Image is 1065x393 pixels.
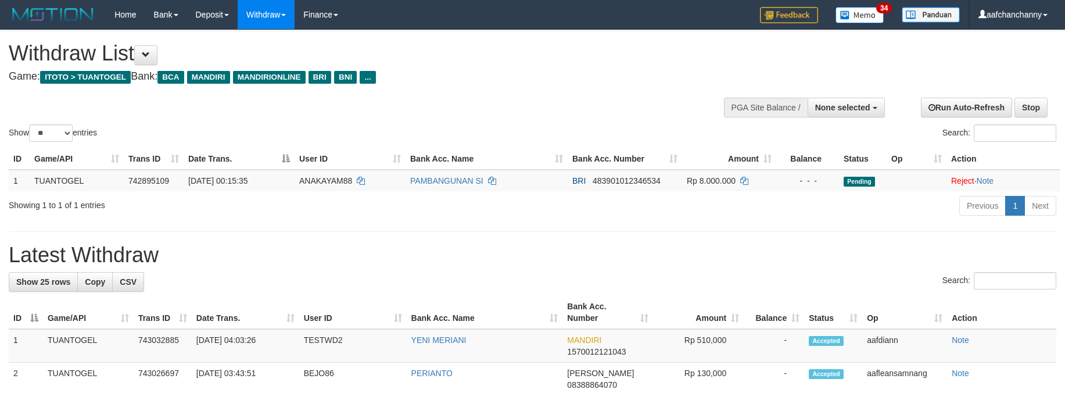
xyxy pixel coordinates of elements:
[295,148,406,170] th: User ID: activate to sort column ascending
[360,71,375,84] span: ...
[942,272,1056,290] label: Search:
[835,7,884,23] img: Button%20Memo.svg
[410,176,483,185] a: PAMBANGUNAN SI
[16,277,70,287] span: Show 25 rows
[30,148,124,170] th: Game/API: activate to sort column ascending
[844,177,875,187] span: Pending
[653,296,744,329] th: Amount: activate to sort column ascending
[809,369,844,379] span: Accepted
[776,148,839,170] th: Balance
[839,148,887,170] th: Status
[30,170,124,191] td: TUANTOGEL
[134,329,192,363] td: 743032885
[724,98,808,117] div: PGA Site Balance /
[781,175,834,187] div: - - -
[687,176,736,185] span: Rp 8.000.000
[9,42,698,65] h1: Withdraw List
[568,148,682,170] th: Bank Acc. Number: activate to sort column ascending
[862,329,947,363] td: aafdiann
[411,369,453,378] a: PERIANTO
[9,329,43,363] td: 1
[85,277,105,287] span: Copy
[682,148,776,170] th: Amount: activate to sort column ascending
[760,7,818,23] img: Feedback.jpg
[9,195,435,211] div: Showing 1 to 1 of 1 entries
[862,296,947,329] th: Op: activate to sort column ascending
[876,3,892,13] span: 34
[815,103,870,112] span: None selected
[921,98,1012,117] a: Run Auto-Refresh
[9,6,97,23] img: MOTION_logo.png
[567,347,626,356] span: Copy 1570012121043 to clipboard
[9,244,1056,267] h1: Latest Withdraw
[1024,196,1056,216] a: Next
[9,124,97,142] label: Show entries
[887,148,946,170] th: Op: activate to sort column ascending
[9,296,43,329] th: ID: activate to sort column descending
[233,71,306,84] span: MANDIRIONLINE
[192,296,299,329] th: Date Trans.: activate to sort column ascending
[804,296,862,329] th: Status: activate to sort column ascending
[902,7,960,23] img: panduan.png
[124,148,184,170] th: Trans ID: activate to sort column ascending
[406,148,568,170] th: Bank Acc. Name: activate to sort column ascending
[112,272,144,292] a: CSV
[299,296,407,329] th: User ID: activate to sort column ascending
[128,176,169,185] span: 742895109
[40,71,131,84] span: ITOTO > TUANTOGEL
[9,170,30,191] td: 1
[809,336,844,346] span: Accepted
[593,176,661,185] span: Copy 483901012346534 to clipboard
[1005,196,1025,216] a: 1
[946,170,1060,191] td: ·
[567,335,601,345] span: MANDIRI
[334,71,357,84] span: BNI
[942,124,1056,142] label: Search:
[9,272,78,292] a: Show 25 rows
[157,71,184,84] span: BCA
[951,176,974,185] a: Reject
[192,329,299,363] td: [DATE] 04:03:26
[947,296,1056,329] th: Action
[309,71,331,84] span: BRI
[653,329,744,363] td: Rp 510,000
[1014,98,1048,117] a: Stop
[567,369,634,378] span: [PERSON_NAME]
[299,176,352,185] span: ANAKAYAM88
[946,148,1060,170] th: Action
[29,124,73,142] select: Showentries
[187,71,230,84] span: MANDIRI
[959,196,1006,216] a: Previous
[184,148,295,170] th: Date Trans.: activate to sort column descending
[977,176,994,185] a: Note
[744,296,804,329] th: Balance: activate to sort column ascending
[134,296,192,329] th: Trans ID: activate to sort column ascending
[562,296,653,329] th: Bank Acc. Number: activate to sort column ascending
[188,176,248,185] span: [DATE] 00:15:35
[43,329,134,363] td: TUANTOGEL
[9,148,30,170] th: ID
[744,329,804,363] td: -
[77,272,113,292] a: Copy
[43,296,134,329] th: Game/API: activate to sort column ascending
[974,124,1056,142] input: Search:
[299,329,407,363] td: TESTWD2
[120,277,137,287] span: CSV
[952,369,969,378] a: Note
[808,98,885,117] button: None selected
[9,71,698,83] h4: Game: Bank:
[952,335,969,345] a: Note
[411,335,467,345] a: YENI MERIANI
[407,296,563,329] th: Bank Acc. Name: activate to sort column ascending
[567,380,617,390] span: Copy 08388864070 to clipboard
[974,272,1056,290] input: Search:
[572,176,586,185] span: BRI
